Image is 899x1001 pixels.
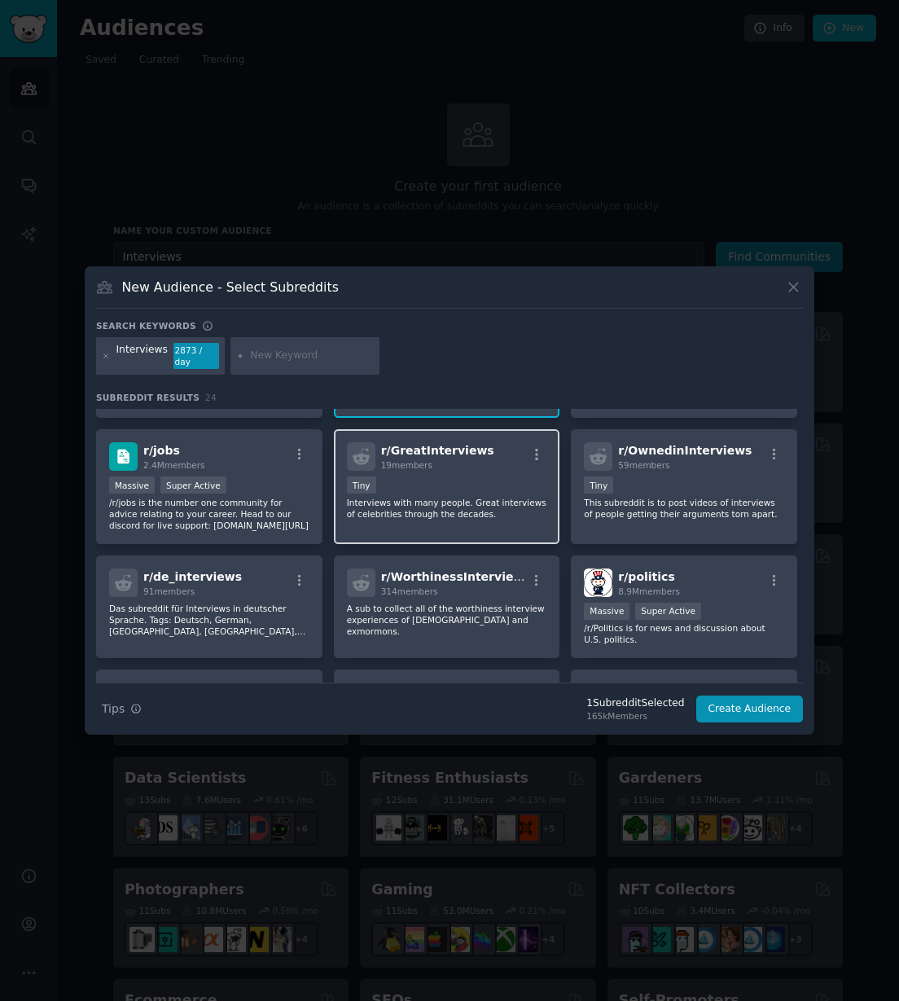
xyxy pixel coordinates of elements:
[586,710,684,722] div: 165k Members
[143,570,242,583] span: r/ de_interviews
[143,460,205,470] span: 2.4M members
[618,570,674,583] span: r/ politics
[96,695,147,723] button: Tips
[381,570,531,583] span: r/ WorthinessInterviews
[205,393,217,402] span: 24
[116,343,168,369] div: Interviews
[381,586,438,596] span: 314 members
[584,497,784,520] p: This subreddit is to post videos of interviews of people getting their arguments torn apart.
[143,586,195,596] span: 91 members
[696,696,804,723] button: Create Audience
[109,603,309,637] p: Das subreddit für Interviews in deutscher Sprache. Tags: Deutsch, German, [GEOGRAPHIC_DATA], [GEO...
[160,476,226,494] div: Super Active
[347,476,376,494] div: Tiny
[635,603,701,620] div: Super Active
[618,586,680,596] span: 8.9M members
[618,444,752,457] span: r/ OwnedinInterviews
[96,320,196,331] h3: Search keywords
[102,700,125,718] span: Tips
[584,476,613,494] div: Tiny
[618,460,669,470] span: 59 members
[584,569,612,597] img: politics
[381,444,494,457] span: r/ GreatInterviews
[109,442,138,471] img: jobs
[109,476,155,494] div: Massive
[250,349,374,363] input: New Keyword
[96,392,200,403] span: Subreddit Results
[122,279,339,296] h3: New Audience - Select Subreddits
[173,343,219,369] div: 2873 / day
[143,444,180,457] span: r/ jobs
[584,603,629,620] div: Massive
[347,497,547,520] p: Interviews with many people. Great interviews of celebrities through the decades.
[347,603,547,637] p: A sub to collect all of the worthiness interview experiences of [DEMOGRAPHIC_DATA] and exmormons.
[586,696,684,711] div: 1 Subreddit Selected
[109,497,309,531] p: /r/jobs is the number one community for advice relating to your career. Head to our discord for l...
[381,460,432,470] span: 19 members
[584,622,784,645] p: /r/Politics is for news and discussion about U.S. politics.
